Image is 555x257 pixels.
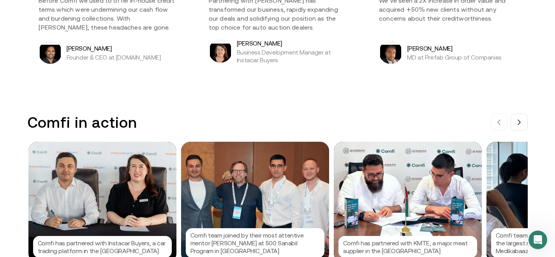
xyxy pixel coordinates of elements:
[67,53,161,61] p: Founder & CEO at [DOMAIN_NAME]
[28,114,137,131] h3: Comfi in action
[237,38,346,48] h5: [PERSON_NAME]
[210,44,231,63] img: Kara Pearse
[407,53,502,61] p: MD at Prefab Group of Companies
[67,43,161,53] h5: [PERSON_NAME]
[38,239,167,255] p: Comfi has partnered with Instacar Buyers, a car trading platform in the [GEOGRAPHIC_DATA]
[237,48,346,64] p: Business Development Manager at Instacar Buyers
[343,239,472,255] p: Comfi has partnered with KMTE, a major meat supplier in the [GEOGRAPHIC_DATA]
[407,43,502,53] h5: [PERSON_NAME]
[529,231,547,249] iframe: Intercom live chat
[40,45,61,64] img: Bibin Varghese
[190,231,320,255] p: Comfi team joined by their most attentive mentor [PERSON_NAME] at 500 Sanabil Program in [GEOGRAP...
[380,45,401,64] img: Arif Shahzad Butt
